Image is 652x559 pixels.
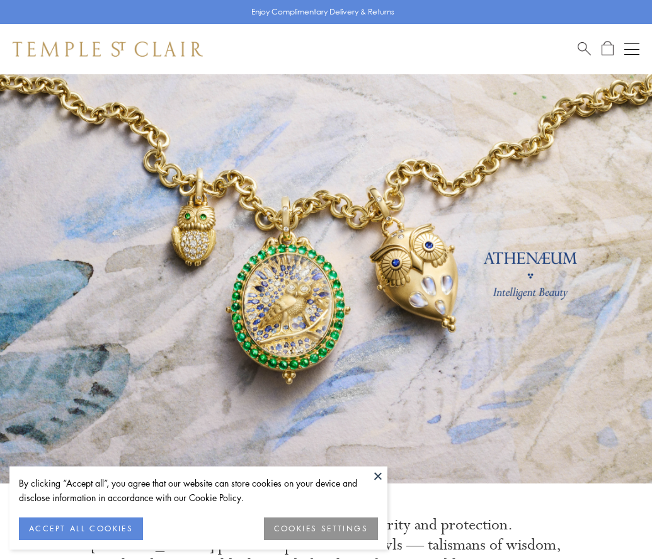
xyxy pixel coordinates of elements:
[13,42,203,57] img: Temple St. Clair
[578,41,591,57] a: Search
[624,42,639,57] button: Open navigation
[19,476,378,505] div: By clicking “Accept all”, you agree that our website can store cookies on your device and disclos...
[19,517,143,540] button: ACCEPT ALL COOKIES
[264,517,378,540] button: COOKIES SETTINGS
[602,41,614,57] a: Open Shopping Bag
[251,6,394,18] p: Enjoy Complimentary Delivery & Returns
